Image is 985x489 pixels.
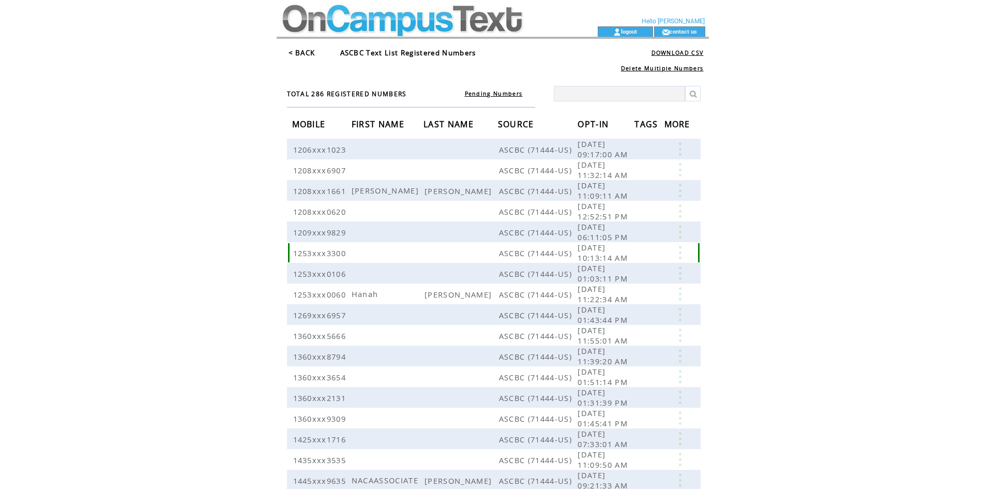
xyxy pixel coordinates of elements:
span: NACAASSOCIATE [352,475,421,485]
span: 1360xxx9309 [293,413,349,424]
span: [DATE] 11:22:34 AM [578,284,630,304]
img: account_icon.gif [613,28,621,36]
span: ASCBC (71444-US) [499,289,574,300]
span: ASCBC (71444-US) [499,434,574,444]
span: MOBILE [292,116,328,135]
span: 1206xxx1023 [293,144,349,155]
span: 1208xxx0620 [293,206,349,217]
span: ASCBC (71444-US) [499,186,574,196]
span: [DATE] 11:55:01 AM [578,325,630,346]
span: ASCBC (71444-US) [499,269,574,279]
span: 1425xxx1716 [293,434,349,444]
span: ASCBC (71444-US) [499,413,574,424]
a: LAST NAME [423,121,476,127]
a: < BACK [289,48,315,57]
span: ASCBC Text List Registered Numbers [340,48,476,57]
span: ASCBC (71444-US) [499,206,574,217]
span: 1435xxx3535 [293,455,349,465]
span: [PERSON_NAME] [425,289,494,300]
a: Delete Multiple Numbers [621,65,704,72]
span: ASCBC (71444-US) [499,476,574,486]
a: logout [621,28,637,35]
span: ASCBC (71444-US) [499,165,574,175]
a: TAGS [634,121,660,127]
span: 1445xxx9635 [293,476,349,486]
span: [DATE] 07:33:01 AM [578,428,630,449]
a: contact us [670,28,697,35]
span: [PERSON_NAME] [425,186,494,196]
img: contact_us_icon.gif [662,28,670,36]
span: 1253xxx0060 [293,289,349,300]
span: [DATE] 12:52:51 PM [578,201,630,221]
span: OPT-IN [578,116,611,135]
span: MORE [664,116,693,135]
span: [PERSON_NAME] [425,476,494,486]
a: MOBILE [292,121,328,127]
span: Hello [PERSON_NAME] [642,18,705,25]
span: [DATE] 06:11:05 PM [578,221,630,242]
span: 1360xxx2131 [293,393,349,403]
span: [DATE] 01:43:44 PM [578,304,630,325]
span: [PERSON_NAME] [352,185,421,196]
a: DOWNLOAD CSV [651,49,704,56]
span: [DATE] 11:39:20 AM [578,346,630,366]
span: 1209xxx9829 [293,227,349,238]
span: ASCBC (71444-US) [499,248,574,258]
span: [DATE] 10:13:14 AM [578,242,630,263]
span: ASCBC (71444-US) [499,393,574,403]
span: 1208xxx6907 [293,165,349,175]
span: ASCBC (71444-US) [499,227,574,238]
span: [DATE] 01:31:39 PM [578,387,630,408]
span: ASCBC (71444-US) [499,455,574,465]
span: ASCBC (71444-US) [499,331,574,341]
span: [DATE] 01:45:41 PM [578,408,630,428]
a: SOURCE [498,121,537,127]
span: 1360xxx3654 [293,372,349,382]
span: [DATE] 11:09:11 AM [578,180,630,201]
a: Pending Numbers [465,90,523,97]
span: [DATE] 01:03:11 PM [578,263,630,284]
span: 1208xxx1661 [293,186,349,196]
span: 1253xxx3300 [293,248,349,258]
span: SOURCE [498,116,537,135]
span: [DATE] 09:17:00 AM [578,139,630,159]
span: ASCBC (71444-US) [499,144,574,155]
span: ASCBC (71444-US) [499,310,574,320]
span: ASCBC (71444-US) [499,351,574,362]
span: [DATE] 11:32:14 AM [578,159,630,180]
span: 1253xxx0106 [293,269,349,279]
span: TAGS [634,116,660,135]
span: 1360xxx8794 [293,351,349,362]
span: FIRST NAME [352,116,407,135]
span: LAST NAME [423,116,476,135]
span: ASCBC (71444-US) [499,372,574,382]
span: 1269xxx6957 [293,310,349,320]
span: Hanah [352,289,381,299]
span: [DATE] 01:51:14 PM [578,366,630,387]
span: TOTAL 286 REGISTERED NUMBERS [287,90,407,98]
a: OPT-IN [578,121,611,127]
span: 1360xxx5666 [293,331,349,341]
a: FIRST NAME [352,121,407,127]
span: [DATE] 11:09:50 AM [578,449,630,470]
